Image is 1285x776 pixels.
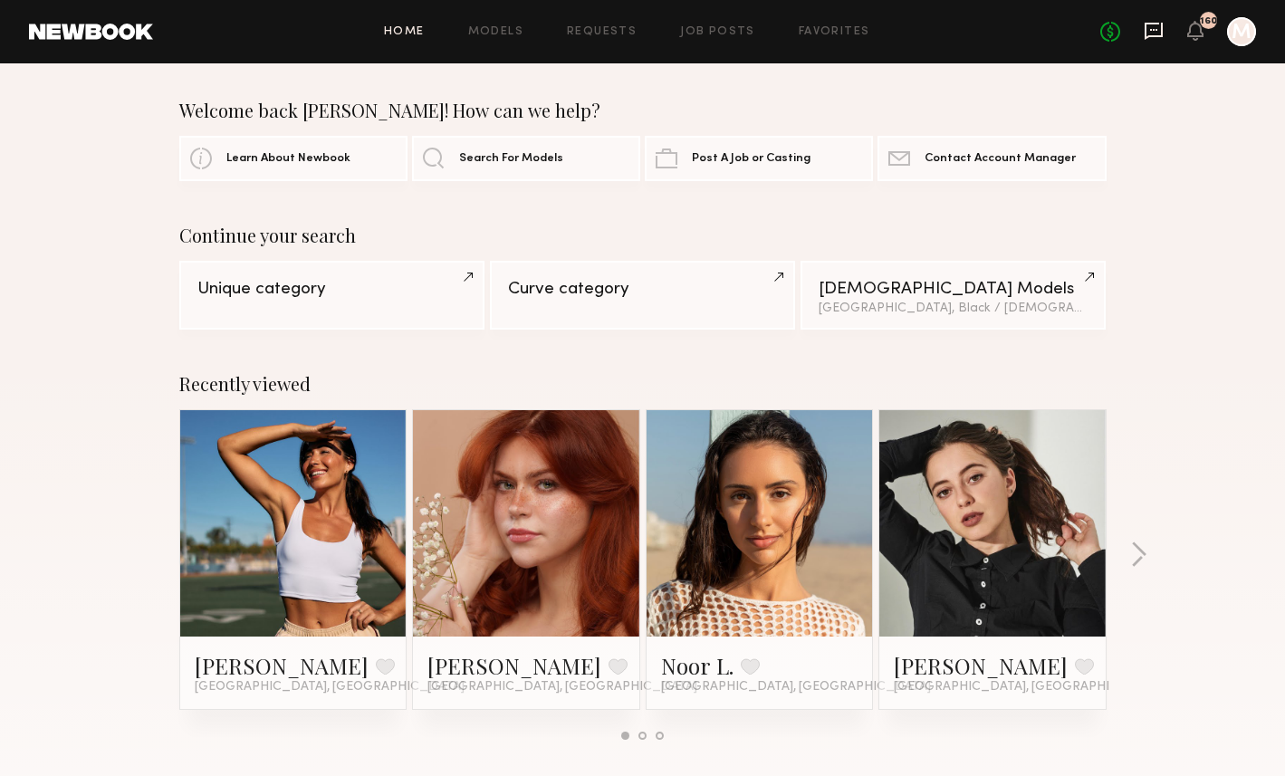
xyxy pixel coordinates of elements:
[819,302,1088,315] div: [GEOGRAPHIC_DATA], Black / [DEMOGRAPHIC_DATA]
[801,261,1106,330] a: [DEMOGRAPHIC_DATA] Models[GEOGRAPHIC_DATA], Black / [DEMOGRAPHIC_DATA]
[468,26,523,38] a: Models
[1227,17,1256,46] a: M
[661,651,734,680] a: Noor L.
[195,680,465,695] span: [GEOGRAPHIC_DATA], [GEOGRAPHIC_DATA]
[894,680,1164,695] span: [GEOGRAPHIC_DATA], [GEOGRAPHIC_DATA]
[412,136,640,181] a: Search For Models
[877,136,1106,181] a: Contact Account Manager
[680,26,755,38] a: Job Posts
[179,373,1107,395] div: Recently viewed
[1200,16,1217,26] div: 160
[799,26,870,38] a: Favorites
[459,153,563,165] span: Search For Models
[567,26,637,38] a: Requests
[197,281,466,298] div: Unique category
[427,651,601,680] a: [PERSON_NAME]
[490,261,795,330] a: Curve category
[508,281,777,298] div: Curve category
[427,680,697,695] span: [GEOGRAPHIC_DATA], [GEOGRAPHIC_DATA]
[819,281,1088,298] div: [DEMOGRAPHIC_DATA] Models
[384,26,425,38] a: Home
[661,680,931,695] span: [GEOGRAPHIC_DATA], [GEOGRAPHIC_DATA]
[179,136,408,181] a: Learn About Newbook
[894,651,1068,680] a: [PERSON_NAME]
[226,153,350,165] span: Learn About Newbook
[179,225,1107,246] div: Continue your search
[179,100,1107,121] div: Welcome back [PERSON_NAME]! How can we help?
[692,153,810,165] span: Post A Job or Casting
[179,261,484,330] a: Unique category
[645,136,873,181] a: Post A Job or Casting
[195,651,369,680] a: [PERSON_NAME]
[925,153,1076,165] span: Contact Account Manager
